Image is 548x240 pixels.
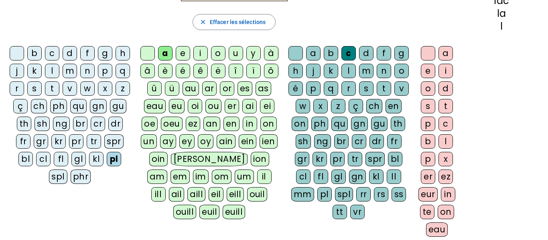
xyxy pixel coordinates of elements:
[176,64,190,78] div: é
[388,152,402,166] div: bl
[199,205,219,219] div: euil
[211,46,225,61] div: o
[223,117,239,131] div: en
[296,169,311,184] div: cl
[16,134,30,149] div: fr
[176,46,190,61] div: e
[170,169,190,184] div: em
[369,169,384,184] div: kl
[356,187,371,202] div: rr
[438,169,453,184] div: ez
[311,117,328,131] div: ph
[89,152,104,166] div: kl
[374,187,388,202] div: rs
[147,169,167,184] div: am
[144,99,166,113] div: eau
[438,64,453,78] div: i
[18,152,33,166] div: bl
[330,152,345,166] div: pr
[349,99,363,113] div: ç
[211,64,225,78] div: ë
[306,81,321,96] div: p
[366,99,382,113] div: ch
[229,46,243,61] div: u
[17,117,31,131] div: th
[418,187,438,202] div: eur
[165,81,179,96] div: ü
[256,81,271,96] div: as
[151,187,166,202] div: ill
[187,187,205,202] div: aill
[257,169,272,184] div: il
[193,46,208,61] div: i
[229,64,243,78] div: î
[183,81,199,96] div: au
[239,134,257,149] div: ein
[98,46,112,61] div: g
[438,134,453,149] div: l
[193,64,208,78] div: ê
[341,81,356,96] div: r
[36,152,51,166] div: cl
[317,187,332,202] div: pl
[369,134,384,149] div: dr
[260,99,274,113] div: ei
[209,187,223,202] div: eil
[50,99,67,113] div: ph
[193,169,209,184] div: im
[98,81,112,96] div: x
[63,64,77,78] div: m
[27,81,42,96] div: s
[341,46,356,61] div: c
[246,46,261,61] div: y
[203,117,220,131] div: an
[421,99,435,113] div: s
[198,134,213,149] div: oy
[91,117,105,131] div: cr
[110,99,126,113] div: gu
[331,169,346,184] div: gl
[34,134,48,149] div: gr
[292,117,308,131] div: on
[116,46,130,61] div: h
[171,152,248,166] div: [PERSON_NAME]
[116,64,130,78] div: q
[377,64,391,78] div: n
[217,134,235,149] div: ain
[468,9,535,18] div: la
[45,81,59,96] div: t
[394,46,409,61] div: g
[27,46,42,61] div: b
[147,81,162,96] div: û
[13,99,28,113] div: ç
[104,134,124,149] div: spr
[441,187,455,202] div: in
[179,134,195,149] div: ey
[69,134,83,149] div: pr
[210,17,266,27] span: Effacer les sélections
[235,169,254,184] div: um
[63,81,77,96] div: v
[333,205,347,219] div: tt
[349,169,366,184] div: gn
[296,134,311,149] div: sh
[140,64,155,78] div: â
[341,64,356,78] div: l
[371,117,388,131] div: gu
[324,64,338,78] div: k
[295,152,309,166] div: gr
[169,99,185,113] div: eu
[438,81,453,96] div: d
[351,117,368,131] div: gn
[377,81,391,96] div: t
[394,64,409,78] div: o
[10,81,24,96] div: r
[387,169,401,184] div: ll
[264,64,278,78] div: ô
[205,99,221,113] div: ou
[352,134,366,149] div: cr
[260,117,277,131] div: on
[73,117,87,131] div: br
[51,134,66,149] div: kr
[158,46,173,61] div: a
